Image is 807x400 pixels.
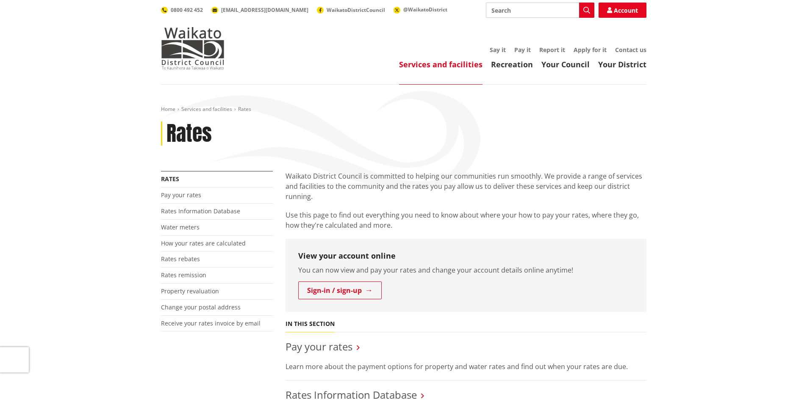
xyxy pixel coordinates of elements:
[221,6,308,14] span: [EMAIL_ADDRESS][DOMAIN_NAME]
[161,105,175,113] a: Home
[541,59,590,69] a: Your Council
[161,255,200,263] a: Rates rebates
[599,3,646,18] a: Account
[238,105,251,113] span: Rates
[286,339,352,353] a: Pay your rates
[298,265,634,275] p: You can now view and pay your rates and change your account details online anytime!
[539,46,565,54] a: Report it
[161,27,225,69] img: Waikato District Council - Te Kaunihera aa Takiwaa o Waikato
[161,271,206,279] a: Rates remission
[161,106,646,113] nav: breadcrumb
[286,210,646,230] p: Use this page to find out everything you need to know about where your how to pay your rates, whe...
[171,6,203,14] span: 0800 492 452
[211,6,308,14] a: [EMAIL_ADDRESS][DOMAIN_NAME]
[490,46,506,54] a: Say it
[317,6,385,14] a: WaikatoDistrictCouncil
[161,191,201,199] a: Pay your rates
[161,239,246,247] a: How your rates are calculated
[327,6,385,14] span: WaikatoDistrictCouncil
[399,59,483,69] a: Services and facilities
[161,175,179,183] a: Rates
[286,361,646,372] p: Learn more about the payment options for property and water rates and find out when your rates ar...
[161,207,240,215] a: Rates Information Database
[166,121,212,146] h1: Rates
[286,171,646,201] p: Waikato District Council is committed to helping our communities run smoothly. We provide a range...
[161,6,203,14] a: 0800 492 452
[615,46,646,54] a: Contact us
[181,105,232,113] a: Services and facilities
[298,251,634,261] h3: View your account online
[298,281,382,299] a: Sign-in / sign-up
[403,6,447,13] span: @WaikatoDistrict
[491,59,533,69] a: Recreation
[161,223,200,231] a: Water meters
[394,6,447,13] a: @WaikatoDistrict
[286,320,335,328] h5: In this section
[598,59,646,69] a: Your District
[486,3,594,18] input: Search input
[514,46,531,54] a: Pay it
[161,319,261,327] a: Receive your rates invoice by email
[161,303,241,311] a: Change your postal address
[161,287,219,295] a: Property revaluation
[574,46,607,54] a: Apply for it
